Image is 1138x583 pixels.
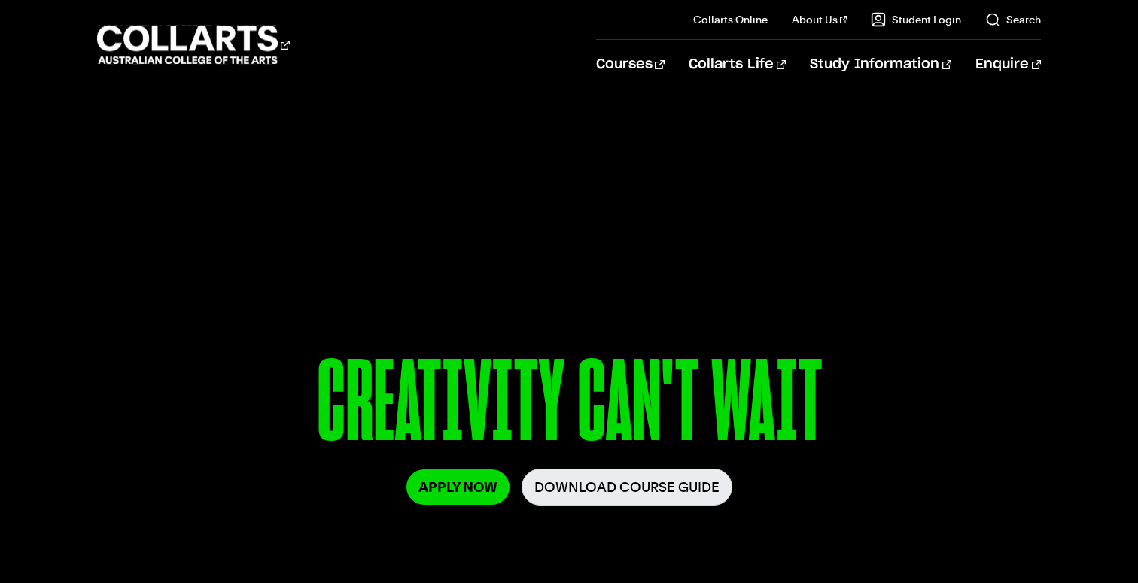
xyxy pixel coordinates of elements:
a: Download Course Guide [522,469,732,506]
a: Study Information [810,40,951,90]
a: Search [985,12,1041,27]
a: Collarts Life [689,40,786,90]
a: Collarts Online [693,12,768,27]
a: Courses [596,40,665,90]
div: Go to homepage [97,23,290,66]
a: Student Login [871,12,961,27]
a: Apply Now [406,469,510,505]
p: CREATIVITY CAN'T WAIT [124,345,1015,469]
a: About Us [792,12,847,27]
a: Enquire [975,40,1041,90]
